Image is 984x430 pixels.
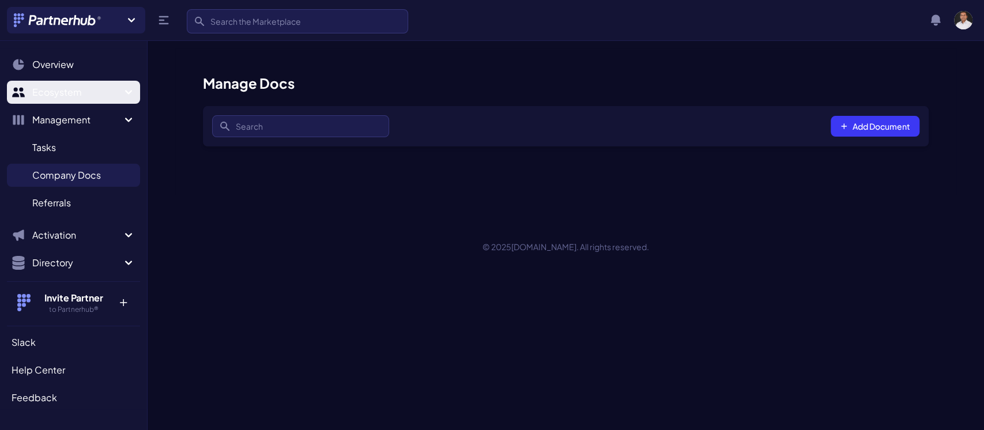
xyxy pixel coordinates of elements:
[111,291,135,310] p: +
[32,58,74,71] span: Overview
[831,116,919,137] button: Add Document
[7,81,140,104] button: Ecosystem
[7,251,140,274] button: Directory
[7,224,140,247] button: Activation
[148,241,984,252] p: © 2025 . All rights reserved.
[203,74,929,92] h1: Manage Docs
[175,158,956,195] aside: Related articles
[7,386,140,409] a: Feedback
[12,391,57,405] span: Feedback
[36,305,111,314] h5: to Partnerhub®
[7,281,140,323] button: Invite Partner to Partnerhub® +
[7,136,140,159] a: Tasks
[212,115,389,137] input: Search
[32,85,122,99] span: Ecosystem
[12,335,36,349] span: Slack
[7,331,140,354] a: Slack
[7,53,140,76] a: Overview
[7,359,140,382] a: Help Center
[187,9,408,33] input: Search the Marketplace
[32,141,56,154] span: Tasks
[32,168,101,182] span: Company Docs
[32,196,71,210] span: Referrals
[12,363,65,377] span: Help Center
[954,11,972,29] img: user photo
[7,108,140,131] button: Management
[14,13,102,27] img: Partnerhub® Logo
[36,291,111,305] h4: Invite Partner
[511,242,576,252] a: [DOMAIN_NAME]
[7,164,140,187] a: Company Docs
[32,228,122,242] span: Activation
[32,113,122,127] span: Management
[32,256,122,270] span: Directory
[7,191,140,214] a: Referrals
